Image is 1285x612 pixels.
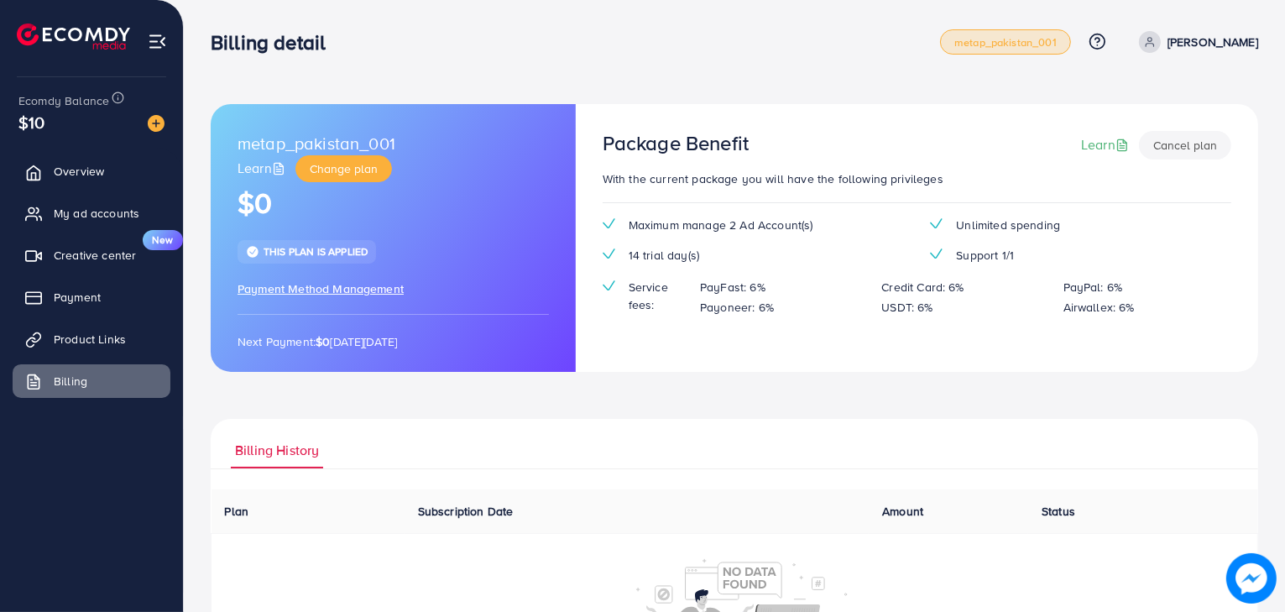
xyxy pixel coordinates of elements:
span: Creative center [54,247,136,264]
span: New [143,230,183,250]
span: Amount [882,503,923,520]
span: Overview [54,163,104,180]
p: PayFast: 6% [700,277,765,297]
img: image [1226,553,1277,604]
span: Billing [54,373,87,390]
p: Next Payment: [DATE][DATE] [238,332,549,352]
button: Change plan [295,155,392,182]
img: tick [930,218,943,229]
a: metap_pakistan_001 [940,29,1071,55]
p: With the current package you will have the following privileges [603,169,1231,189]
a: Creative centerNew [13,238,170,272]
a: Billing [13,364,170,398]
span: metap_pakistan_001 [238,131,395,155]
span: My ad accounts [54,205,139,222]
p: Credit Card: 6% [881,277,964,297]
img: tick [603,248,615,259]
p: USDT: 6% [881,297,932,317]
span: Plan [225,503,249,520]
span: Status [1042,503,1075,520]
h3: Billing detail [211,30,339,55]
img: tick [603,218,615,229]
span: Payment [54,289,101,306]
span: 14 trial day(s) [629,247,699,264]
span: Billing History [235,441,319,460]
img: image [148,115,165,132]
span: Maximum manage 2 Ad Account(s) [629,217,813,233]
a: My ad accounts [13,196,170,230]
span: Payment Method Management [238,280,404,297]
h3: Package Benefit [603,131,749,155]
img: tick [603,280,615,291]
button: Cancel plan [1139,131,1231,160]
span: This plan is applied [264,244,368,259]
a: [PERSON_NAME] [1132,31,1258,53]
span: Service fees: [629,279,687,313]
img: menu [148,32,167,51]
strong: $0 [316,333,330,350]
span: Support 1/1 [956,247,1014,264]
a: Learn [1081,135,1132,154]
h1: $0 [238,186,549,221]
p: PayPal: 6% [1063,277,1123,297]
p: Airwallex: 6% [1063,297,1135,317]
a: Overview [13,154,170,188]
a: Product Links [13,322,170,356]
span: Change plan [310,160,378,177]
a: Learn [238,159,289,178]
span: Subscription Date [418,503,514,520]
span: Product Links [54,331,126,348]
img: tick [930,248,943,259]
img: tick [246,245,259,259]
p: Payoneer: 6% [700,297,774,317]
span: $10 [18,110,44,134]
p: [PERSON_NAME] [1167,32,1258,52]
a: Payment [13,280,170,314]
span: Unlimited spending [956,217,1060,233]
img: logo [17,24,130,50]
span: Ecomdy Balance [18,92,109,109]
span: metap_pakistan_001 [954,37,1057,48]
